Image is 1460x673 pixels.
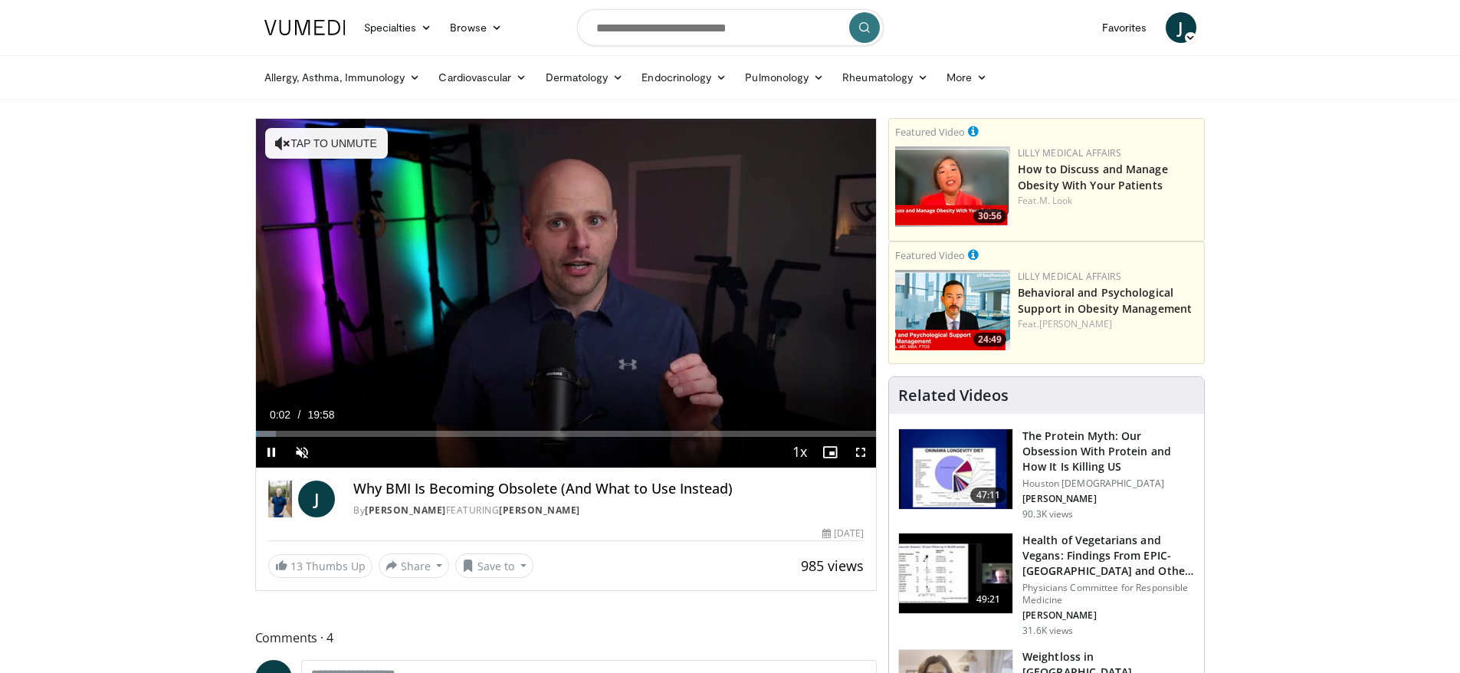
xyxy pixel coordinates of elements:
[256,437,287,468] button: Pause
[1018,146,1121,159] a: Lilly Medical Affairs
[268,481,293,517] img: Dr. Jordan Rennicke
[290,559,303,573] span: 13
[355,12,441,43] a: Specialties
[499,504,580,517] a: [PERSON_NAME]
[1022,625,1073,637] p: 31.6K views
[265,128,388,159] button: Tap to unmute
[845,437,876,468] button: Fullscreen
[270,409,290,421] span: 0:02
[895,125,965,139] small: Featured Video
[898,428,1195,520] a: 47:11 The Protein Myth: Our Obsession With Protein and How It Is Killing US Houston [DEMOGRAPHIC_...
[815,437,845,468] button: Enable picture-in-picture mode
[899,429,1012,509] img: b7b8b05e-5021-418b-a89a-60a270e7cf82.150x105_q85_crop-smart_upscale.jpg
[353,504,864,517] div: By FEATURING
[970,488,1007,503] span: 47:11
[898,533,1195,637] a: 49:21 Health of Vegetarians and Vegans: Findings From EPIC-[GEOGRAPHIC_DATA] and Othe… Physicians...
[895,270,1010,350] img: ba3304f6-7838-4e41-9c0f-2e31ebde6754.png.150x105_q85_crop-smart_upscale.png
[1018,162,1168,192] a: How to Discuss and Manage Obesity With Your Patients
[895,270,1010,350] a: 24:49
[632,62,736,93] a: Endocrinology
[895,146,1010,227] img: c98a6a29-1ea0-4bd5-8cf5-4d1e188984a7.png.150x105_q85_crop-smart_upscale.png
[365,504,446,517] a: [PERSON_NAME]
[822,527,864,540] div: [DATE]
[1022,478,1195,490] p: Houston [DEMOGRAPHIC_DATA]
[353,481,864,497] h4: Why BMI Is Becoming Obsolete (And What to Use Instead)
[536,62,633,93] a: Dermatology
[1022,428,1195,474] h3: The Protein Myth: Our Obsession With Protein and How It Is Killing US
[1022,508,1073,520] p: 90.3K views
[1039,194,1073,207] a: M. Look
[1022,533,1195,579] h3: Health of Vegetarians and Vegans: Findings From EPIC-[GEOGRAPHIC_DATA] and Othe…
[577,9,884,46] input: Search topics, interventions
[895,146,1010,227] a: 30:56
[455,553,533,578] button: Save to
[1018,317,1198,331] div: Feat.
[1166,12,1196,43] a: J
[308,409,335,421] span: 19:58
[441,12,511,43] a: Browse
[1018,270,1121,283] a: Lilly Medical Affairs
[1018,194,1198,208] div: Feat.
[268,554,372,578] a: 13 Thumbs Up
[255,628,878,648] span: Comments 4
[287,437,317,468] button: Unmute
[899,533,1012,613] img: 606f2b51-b844-428b-aa21-8c0c72d5a896.150x105_q85_crop-smart_upscale.jpg
[1018,285,1192,316] a: Behavioral and Psychological Support in Obesity Management
[256,119,877,468] video-js: Video Player
[736,62,833,93] a: Pulmonology
[264,20,346,35] img: VuMedi Logo
[937,62,996,93] a: More
[298,481,335,517] a: J
[973,333,1006,346] span: 24:49
[970,592,1007,607] span: 49:21
[1022,609,1195,622] p: [PERSON_NAME]
[784,437,815,468] button: Playback Rate
[898,386,1009,405] h4: Related Videos
[1093,12,1157,43] a: Favorites
[801,556,864,575] span: 985 views
[429,62,536,93] a: Cardiovascular
[298,409,301,421] span: /
[1039,317,1112,330] a: [PERSON_NAME]
[256,431,877,437] div: Progress Bar
[1022,582,1195,606] p: Physicians Committee for Responsible Medicine
[379,553,450,578] button: Share
[973,209,1006,223] span: 30:56
[833,62,937,93] a: Rheumatology
[1022,493,1195,505] p: [PERSON_NAME]
[895,248,965,262] small: Featured Video
[255,62,430,93] a: Allergy, Asthma, Immunology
